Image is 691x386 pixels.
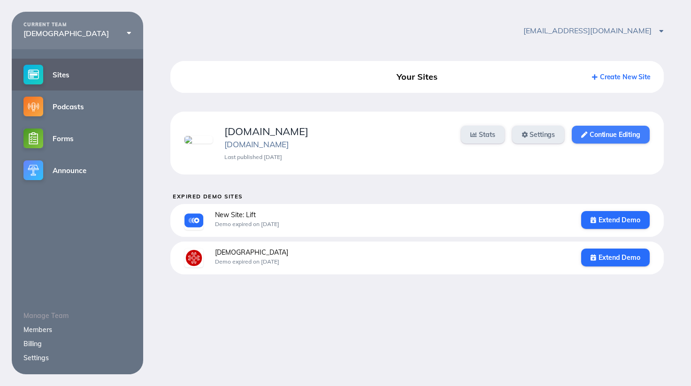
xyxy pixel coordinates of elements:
a: Podcasts [12,91,143,122]
a: Forms [12,122,143,154]
a: Billing [23,340,42,348]
div: [DEMOGRAPHIC_DATA] [23,29,131,38]
a: Settings [512,126,565,144]
div: CURRENT TEAM [23,22,131,28]
a: Create New Site [592,73,651,81]
span: Manage Team [23,311,69,320]
a: Settings [23,354,49,362]
a: [DOMAIN_NAME] [224,139,289,149]
div: Last published [DATE] [224,154,449,160]
a: Extend Demo [581,211,649,229]
a: Members [23,325,52,334]
a: Extend Demo [581,249,649,266]
div: Demo expired on [DATE] [215,258,569,265]
h5: Expired Demo Sites [173,193,663,199]
div: [DOMAIN_NAME] [224,126,449,137]
a: Stats [461,126,504,144]
img: announce-small@2x.png [23,160,43,180]
span: [EMAIL_ADDRESS][DOMAIN_NAME] [523,26,663,35]
a: Continue Editing [572,126,649,144]
a: Sites [12,59,143,91]
div: Demo expired on [DATE] [215,221,569,227]
img: lift.png [184,211,203,230]
img: podcasts-small@2x.png [23,97,43,116]
div: [DEMOGRAPHIC_DATA] [215,249,569,256]
img: shugsmfztj5p7ufq.png [184,136,213,144]
img: sites-small@2x.png [23,65,43,84]
img: hir1sgbmkr9ntqal.png [184,249,203,267]
a: Announce [12,154,143,186]
img: forms-small@2x.png [23,129,43,148]
div: Your Sites [339,68,495,85]
div: New Site: Lift [215,211,569,219]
